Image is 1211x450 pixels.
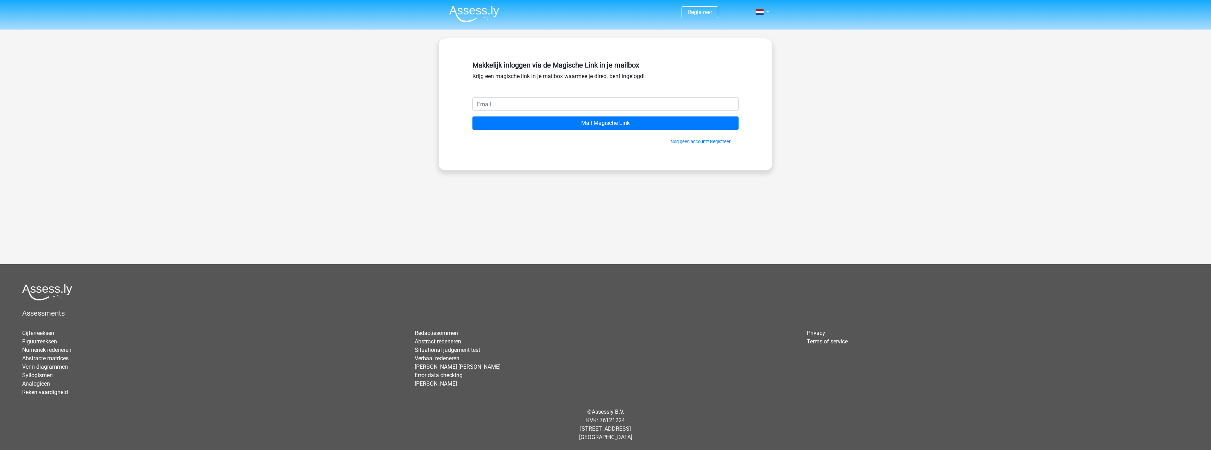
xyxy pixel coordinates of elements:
[472,97,739,111] input: Email
[671,139,730,144] a: Nog geen account? Registreer
[17,402,1194,447] div: © KVK: 76121224 [STREET_ADDRESS] [GEOGRAPHIC_DATA]
[415,372,463,379] a: Error data checking
[22,372,53,379] a: Syllogismen
[22,309,1189,317] h5: Assessments
[415,330,458,336] a: Redactiesommen
[415,380,457,387] a: [PERSON_NAME]
[472,116,739,130] input: Mail Magische Link
[449,6,499,22] img: Assessly
[807,330,825,336] a: Privacy
[807,338,848,345] a: Terms of service
[415,363,501,370] a: [PERSON_NAME] [PERSON_NAME]
[415,347,480,353] a: Situational judgement test
[22,389,68,395] a: Reken vaardigheid
[472,58,739,97] div: Krijg een magische link in je mailbox waarmee je direct bent ingelogd!
[22,347,71,353] a: Numeriek redeneren
[22,330,54,336] a: Cijferreeksen
[22,380,50,387] a: Analogieen
[415,338,461,345] a: Abstract redeneren
[472,61,739,69] h5: Makkelijk inloggen via de Magische Link in je mailbox
[688,9,712,15] a: Registreer
[22,284,72,300] img: Assessly logo
[22,338,57,345] a: Figuurreeksen
[22,363,68,370] a: Venn diagrammen
[22,355,69,362] a: Abstracte matrices
[415,355,459,362] a: Verbaal redeneren
[592,408,624,415] a: Assessly B.V.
